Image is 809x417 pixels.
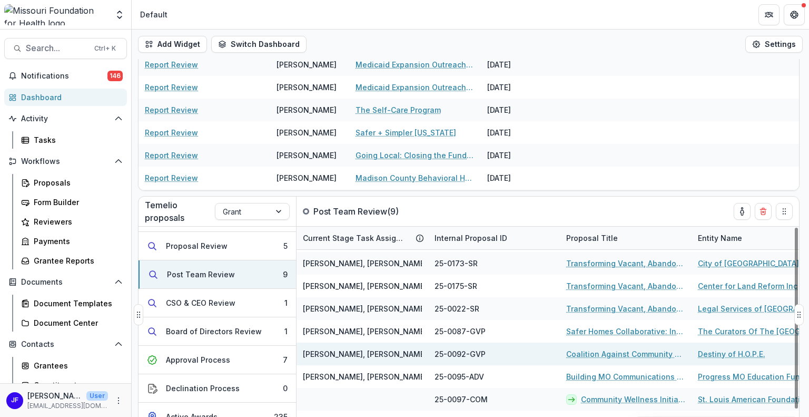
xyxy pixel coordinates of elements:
[560,227,692,249] div: Proposal Title
[4,336,127,353] button: Open Contacts
[698,280,797,292] a: Center for Land Reform Inc
[283,269,288,280] div: 9
[428,227,560,249] div: Internal Proposal ID
[794,304,804,325] button: Drag
[356,127,456,138] a: Safer + Simpler [US_STATE]
[139,289,296,317] button: CSO & CEO Review1
[166,383,240,394] div: Declination Process
[34,216,119,227] div: Reviewers
[481,167,560,189] div: [DATE]
[11,397,18,404] div: Jean Freeman-Crawford
[136,7,172,22] nav: breadcrumb
[166,297,235,308] div: CSO & CEO Review
[283,354,288,365] div: 7
[145,199,215,224] p: Temelio proposals
[745,36,803,53] button: Settings
[17,131,127,149] a: Tasks
[297,227,428,249] div: Current Stage Task Assignees
[435,394,488,405] span: 25-0097-COM
[303,326,427,337] span: [PERSON_NAME], [PERSON_NAME]
[435,280,477,292] span: 25-0175-SR
[17,295,127,312] a: Document Templates
[303,303,491,314] span: [PERSON_NAME], [PERSON_NAME], [PERSON_NAME]
[21,92,119,103] div: Dashboard
[166,240,228,251] div: Proposal Review
[698,371,805,382] a: Progress MO Education Fund
[17,174,127,191] a: Proposals
[356,104,441,115] a: The Self-Care Program
[428,232,514,244] div: Internal Proposal ID
[481,144,560,167] div: [DATE]
[139,260,296,289] button: Post Team Review9
[566,371,685,382] a: Building MO Communications Infrastructure
[34,177,119,188] div: Proposals
[481,99,560,121] div: [DATE]
[776,203,793,220] button: Drag
[4,274,127,290] button: Open Documents
[139,317,296,346] button: Board of Directors Review1
[27,401,108,411] p: [EMAIL_ADDRESS][DOMAIN_NAME]
[303,371,427,382] span: [PERSON_NAME], [PERSON_NAME]
[34,380,119,391] div: Constituents
[284,326,288,337] div: 1
[277,172,337,183] div: [PERSON_NAME]
[356,150,475,161] a: Going Local: Closing the Funding Gap for Older Adult Programs and Services
[758,4,780,25] button: Partners
[107,71,123,81] span: 146
[698,348,765,360] a: Destiny of H.O.P.E.
[356,172,475,183] a: Madison County Behavioral Health Initiative
[481,121,560,144] div: [DATE]
[277,127,337,138] div: [PERSON_NAME]
[17,314,127,332] a: Document Center
[211,36,307,53] button: Switch Dashboard
[167,269,235,280] div: Post Team Review
[17,213,127,230] a: Reviewers
[140,9,167,20] div: Default
[734,203,751,220] button: toggle-assigned-to-me
[34,134,119,146] div: Tasks
[297,232,411,244] div: Current Stage Task Assignees
[435,348,486,360] span: 25-0092-GVP
[303,348,469,360] span: [PERSON_NAME], [PERSON_NAME][US_STATE]
[145,127,198,138] a: Report Review
[566,326,685,337] a: Safer Homes Collaborative: Infrastructure & Sustainability Funding
[34,298,119,309] div: Document Templates
[698,258,799,269] a: City of [GEOGRAPHIC_DATA]
[560,232,624,244] div: Proposal Title
[34,317,119,328] div: Document Center
[303,280,491,292] span: [PERSON_NAME], [PERSON_NAME], [PERSON_NAME]
[145,172,198,183] a: Report Review
[283,240,288,251] div: 5
[17,193,127,211] a: Form Builder
[566,258,685,269] a: Transforming Vacant, Abandoned, and Deteriorated (VAD) Properties through Court-Supervised Tax Sa...
[34,255,119,266] div: Grantee Reports
[17,376,127,394] a: Constituents
[145,59,198,70] a: Report Review
[27,390,82,401] p: [PERSON_NAME]
[481,76,560,99] div: [DATE]
[277,59,337,70] div: [PERSON_NAME]
[21,114,110,123] span: Activity
[692,232,748,244] div: Entity Name
[566,303,685,314] a: Transforming Vacant, Abandoned, and Deteriorated (VAD) Properties through Court-Supervised Tax Sa...
[21,72,107,81] span: Notifications
[166,354,230,365] div: Approval Process
[21,278,110,287] span: Documents
[86,391,108,401] p: User
[277,104,337,115] div: [PERSON_NAME]
[139,346,296,374] button: Approval Process7
[4,67,127,84] button: Notifications146
[581,394,685,405] a: Community Wellness Initiative
[26,43,88,53] span: Search...
[92,43,118,54] div: Ctrl + K
[139,232,296,260] button: Proposal Review5
[145,104,198,115] a: Report Review
[755,203,772,220] button: Delete card
[4,89,127,106] a: Dashboard
[112,394,125,407] button: More
[138,36,207,53] button: Add Widget
[356,59,475,70] a: Medicaid Expansion Outreach, Enrollment and Renewal
[784,4,805,25] button: Get Help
